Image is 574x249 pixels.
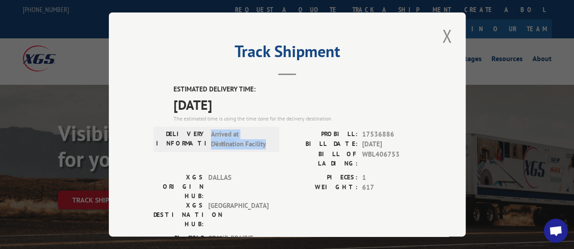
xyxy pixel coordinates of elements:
[287,129,358,139] label: PROBILL:
[287,183,358,193] label: WEIGHT:
[287,172,358,183] label: PIECES:
[208,172,268,200] span: DALLAS
[173,84,421,95] label: ESTIMATED DELIVERY TIME:
[173,94,421,114] span: [DATE]
[208,200,268,228] span: [GEOGRAPHIC_DATA]
[287,149,358,168] label: BILL OF LADING:
[156,129,206,149] label: DELIVERY INFORMATION:
[153,200,204,228] label: XGS DESTINATION HUB:
[544,219,568,243] a: Open chat
[362,129,421,139] span: 17536886
[153,45,421,62] h2: Track Shipment
[153,172,204,200] label: XGS ORIGIN HUB:
[211,129,271,149] span: Arrived at Destination Facility
[362,149,421,168] span: WBL406753
[362,172,421,183] span: 1
[362,183,421,193] span: 617
[439,24,454,48] button: Close modal
[287,139,358,149] label: BILL DATE:
[362,139,421,149] span: [DATE]
[173,114,421,122] div: The estimated time is using the time zone for the delivery destination.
